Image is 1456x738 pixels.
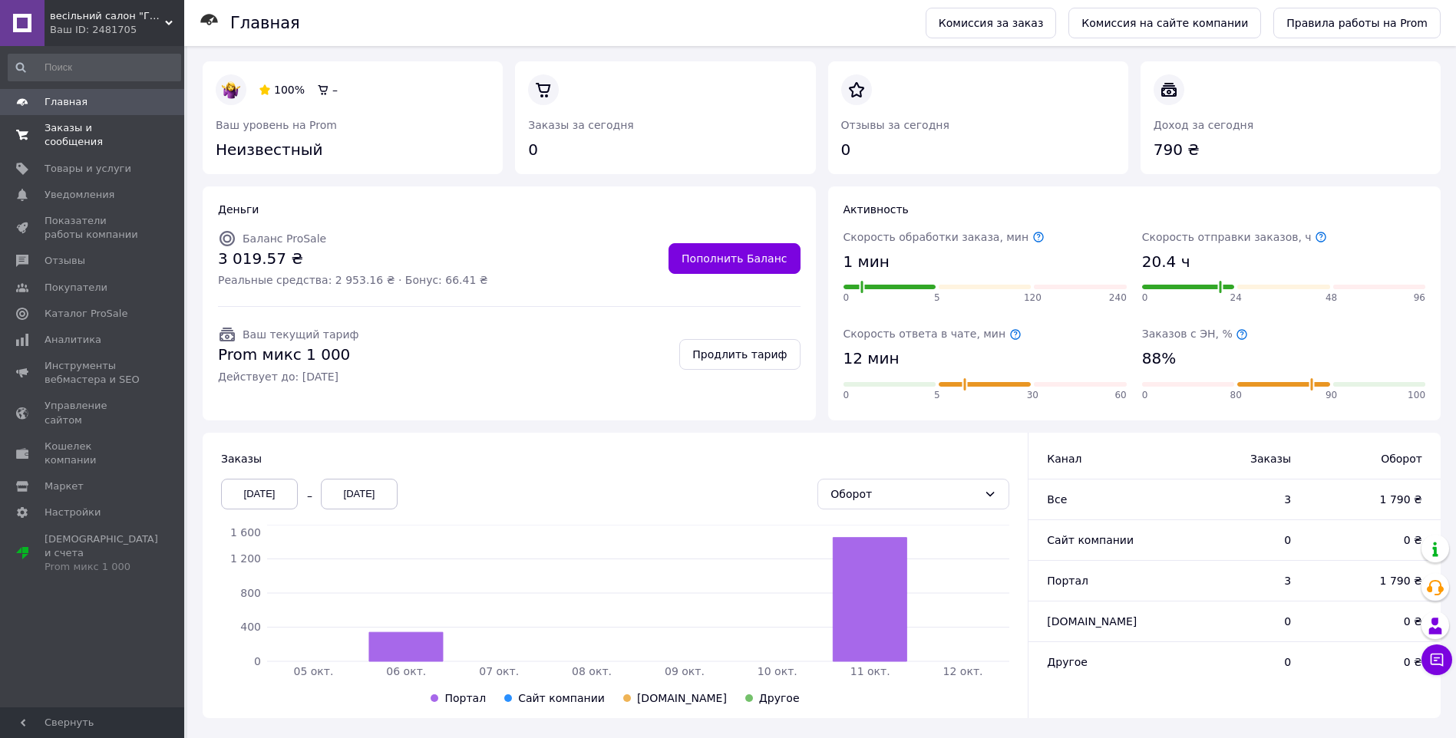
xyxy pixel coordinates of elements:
span: 1 790 ₴ [1322,573,1422,588]
span: 0 [844,389,850,402]
a: Комиссия за заказ [926,8,1057,38]
span: Аналитика [45,333,101,347]
span: Канал [1047,453,1081,465]
span: Инструменты вебмастера и SEO [45,359,142,387]
span: 120 [1024,292,1042,305]
span: 0 [1142,389,1148,402]
span: 90 [1326,389,1337,402]
h1: Главная [230,14,300,32]
span: Заказов с ЭН, % [1142,328,1248,340]
span: Портал [444,692,486,704]
tspan: 05 окт. [293,665,333,677]
span: Ваш текущий тариф [243,328,358,341]
span: Активность [844,203,909,216]
span: [DOMAIN_NAME] [1047,615,1137,628]
span: весільний салон "Галатея" [50,9,165,23]
span: 24 [1230,292,1242,305]
span: [DEMOGRAPHIC_DATA] и счета [45,532,158,575]
span: Сайт компании [518,692,605,704]
span: 0 ₴ [1322,654,1422,670]
tspan: 11 окт. [850,665,890,677]
tspan: 10 окт. [758,665,797,677]
a: Пополнить Баланс [669,243,800,274]
span: 30 [1027,389,1038,402]
tspan: 1 200 [230,552,261,565]
span: Управление сайтом [45,399,142,427]
tspan: 08 окт. [572,665,612,677]
span: 0 [1184,654,1291,670]
tspan: 800 [240,587,261,599]
span: 1 790 ₴ [1322,492,1422,507]
span: Каталог ProSale [45,307,127,321]
span: Сайт компании [1047,534,1134,546]
span: Уведомления [45,188,114,202]
div: Prom микс 1 000 [45,560,158,574]
span: Портал [1047,575,1088,587]
span: Все [1047,493,1067,506]
span: Товары и услуги [45,162,131,176]
tspan: 1 600 [230,526,261,539]
span: Показатели работы компании [45,214,142,242]
span: 240 [1109,292,1127,305]
span: 96 [1414,292,1425,305]
button: Чат с покупателем [1421,644,1452,675]
a: Продлить тариф [679,339,800,370]
span: 48 [1326,292,1337,305]
span: 20.4 ч [1142,251,1190,273]
input: Поиск [8,54,181,81]
tspan: 400 [240,621,261,633]
span: 3 019.57 ₴ [218,248,488,270]
span: Баланс ProSale [243,232,326,245]
span: Заказы [1184,451,1291,466]
span: Оборот [1322,451,1422,466]
span: 60 [1114,389,1126,402]
tspan: 09 окт. [665,665,705,677]
span: 5 [934,292,940,305]
span: Деньги [218,203,259,216]
span: Заказы [221,453,262,465]
div: [DATE] [221,479,298,509]
div: [DATE] [321,479,398,509]
tspan: 0 [254,655,261,667]
span: 100 [1408,389,1425,402]
tspan: 07 окт. [479,665,519,677]
tspan: 06 окт. [386,665,426,677]
span: – [332,84,338,96]
span: Реальные средства: 2 953.16 ₴ · Бонус: 66.41 ₴ [218,272,488,288]
span: Другое [1047,656,1088,668]
span: Скорость отправки заказов, ч [1142,231,1327,243]
span: Заказы и сообщения [45,121,142,149]
span: 12 мин [844,348,900,370]
span: Скорость ответа в чате, мин [844,328,1022,340]
span: 0 ₴ [1322,532,1422,548]
span: Prom микс 1 000 [218,344,358,366]
span: Отзывы [45,254,85,268]
span: 88% [1142,348,1176,370]
span: 0 [844,292,850,305]
span: 3 [1184,492,1291,507]
span: 80 [1230,389,1242,402]
span: Покупатели [45,281,107,295]
span: Другое [759,692,800,704]
span: 0 ₴ [1322,614,1422,629]
span: 0 [1184,532,1291,548]
a: Комиссия на сайте компании [1068,8,1261,38]
div: Ваш ID: 2481705 [50,23,184,37]
tspan: 12 окт. [943,665,983,677]
span: Кошелек компании [45,440,142,467]
span: Скорость обработки заказа, мин [844,231,1045,243]
span: 3 [1184,573,1291,588]
span: [DOMAIN_NAME] [637,692,727,704]
span: Главная [45,95,87,109]
span: 5 [934,389,940,402]
span: Действует до: [DATE] [218,369,358,384]
span: 0 [1142,292,1148,305]
span: Настройки [45,506,101,519]
span: Маркет [45,479,84,493]
div: Оборот [830,486,978,502]
a: Правила работы на Prom [1273,8,1441,38]
span: 0 [1184,614,1291,629]
span: 1 мин [844,251,890,273]
span: 100% [274,84,305,96]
